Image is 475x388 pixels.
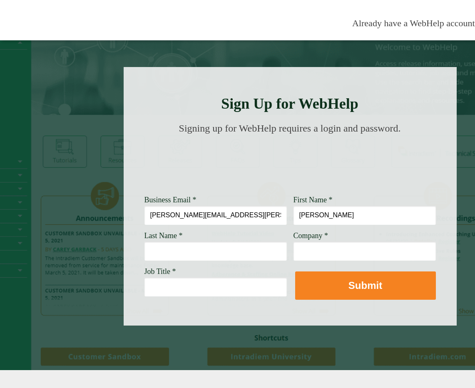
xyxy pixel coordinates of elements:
span: Job Title * [144,267,176,276]
span: Last Name * [144,231,183,240]
strong: Submit [348,280,382,291]
span: First Name * [293,196,333,204]
button: Submit [295,271,436,300]
span: Company * [293,231,328,240]
span: Signing up for WebHelp requires a login and password. [179,123,401,134]
span: Business Email * [144,196,196,204]
img: Need Credentials? Sign up below. Have Credentials? Use the sign-in button. [149,142,431,184]
strong: Sign Up for WebHelp [221,95,358,112]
